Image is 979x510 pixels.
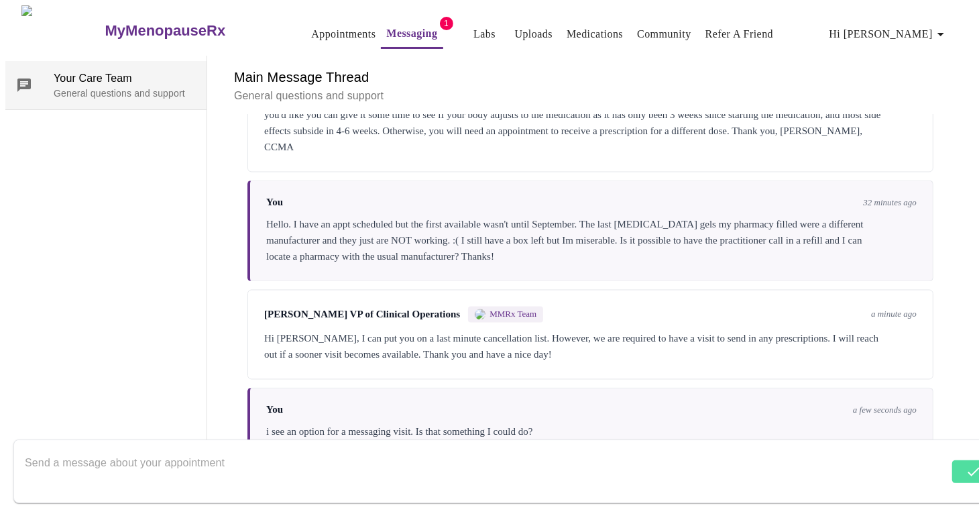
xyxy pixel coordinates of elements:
[306,21,381,48] button: Appointments
[264,309,460,321] span: [PERSON_NAME] VP of Clinical Operations
[700,21,779,48] button: Refer a Friend
[264,331,917,363] div: Hi [PERSON_NAME], I can put you on a last minute cancellation list. However, we are required to h...
[473,25,496,44] a: Labs
[266,217,917,265] div: Hello. I have an appt scheduled but the first available wasn't until September. The last [MEDICAL...
[103,7,279,54] a: MyMenopauseRx
[853,405,917,416] span: a few seconds ago
[561,21,628,48] button: Medications
[515,25,553,44] a: Uploads
[25,450,949,493] textarea: Send a message about your appointment
[440,17,453,30] span: 1
[475,309,485,320] img: MMRX
[567,25,623,44] a: Medications
[489,309,536,320] span: MMRx Team
[234,88,947,104] p: General questions and support
[266,424,917,440] div: i see an option for a messaging visit. Is that something I could do?
[105,22,226,40] h3: MyMenopauseRx
[871,309,917,320] span: a minute ago
[637,25,691,44] a: Community
[824,21,954,48] button: Hi [PERSON_NAME]
[266,405,283,416] span: You
[54,70,196,87] span: Your Care Team
[705,25,774,44] a: Refer a Friend
[264,91,917,156] div: I am sorry for your frustration, your clinician is required to counsel you on the medication, and...
[234,66,947,88] h6: Main Message Thread
[381,20,443,49] button: Messaging
[463,21,506,48] button: Labs
[5,61,207,109] div: Your Care TeamGeneral questions and support
[21,5,103,56] img: MyMenopauseRx Logo
[510,21,559,48] button: Uploads
[54,87,196,100] p: General questions and support
[311,25,376,44] a: Appointments
[386,24,437,43] a: Messaging
[266,197,283,209] span: You
[632,21,697,48] button: Community
[829,25,949,44] span: Hi [PERSON_NAME]
[864,198,917,209] span: 32 minutes ago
